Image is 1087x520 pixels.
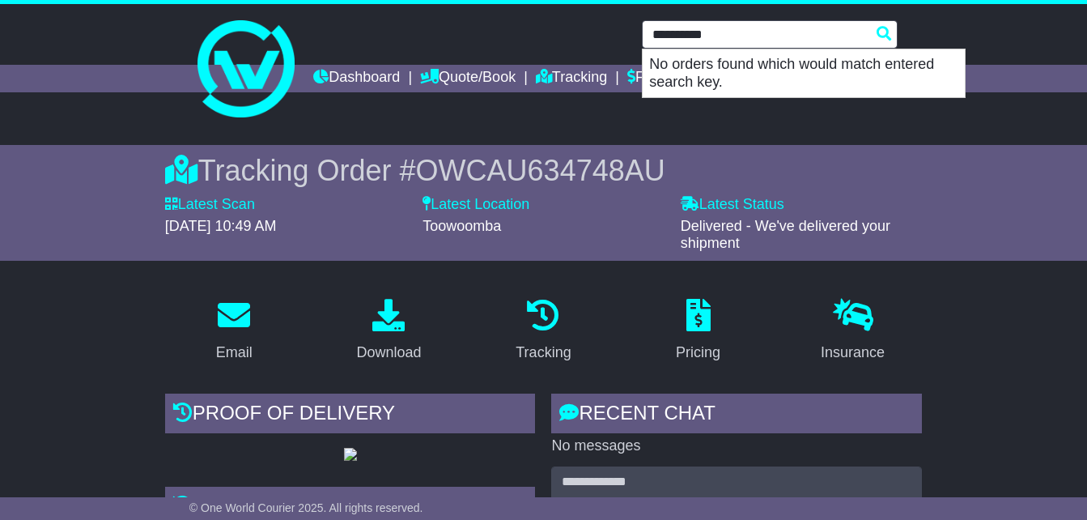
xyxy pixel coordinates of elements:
[810,293,895,369] a: Insurance
[681,218,890,252] span: Delivered - We've delivered your shipment
[422,196,529,214] label: Latest Location
[216,342,253,364] div: Email
[189,501,423,514] span: © One World Courier 2025. All rights reserved.
[356,342,421,364] div: Download
[165,218,277,234] span: [DATE] 10:49 AM
[627,65,701,92] a: Financials
[346,293,431,369] a: Download
[516,342,571,364] div: Tracking
[416,154,665,187] span: OWCAU634748AU
[665,293,731,369] a: Pricing
[165,153,922,188] div: Tracking Order #
[681,196,784,214] label: Latest Status
[165,196,255,214] label: Latest Scan
[505,293,581,369] a: Tracking
[551,437,922,455] p: No messages
[643,49,965,97] p: No orders found which would match entered search key.
[165,394,536,437] div: Proof of Delivery
[676,342,720,364] div: Pricing
[313,65,400,92] a: Dashboard
[344,448,357,461] img: GetPodImage
[536,65,607,92] a: Tracking
[420,65,516,92] a: Quote/Book
[551,394,922,437] div: RECENT CHAT
[821,342,885,364] div: Insurance
[206,293,263,369] a: Email
[422,218,501,234] span: Toowoomba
